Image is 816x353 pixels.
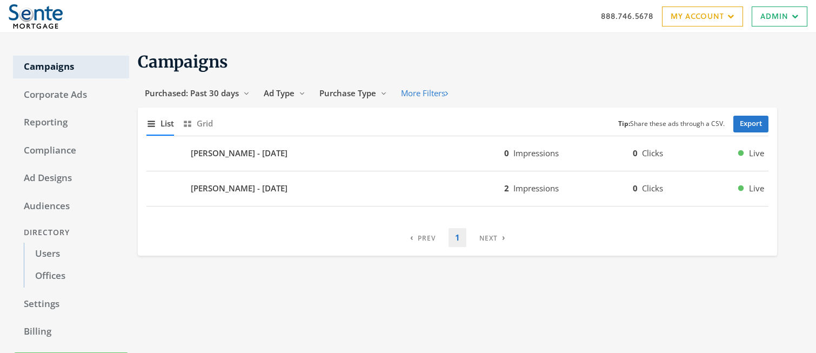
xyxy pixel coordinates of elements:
[13,195,129,218] a: Audiences
[13,111,129,134] a: Reporting
[13,56,129,78] a: Campaigns
[13,167,129,190] a: Ad Designs
[618,119,630,128] b: Tip:
[138,51,228,72] span: Campaigns
[146,176,768,202] button: [PERSON_NAME] - [DATE]2Impressions0ClicksLive
[642,183,663,194] span: Clicks
[13,321,129,343] a: Billing
[513,183,559,194] span: Impressions
[24,265,129,288] a: Offices
[633,148,638,158] b: 0
[504,148,509,158] b: 0
[319,88,376,98] span: Purchase Type
[749,182,764,195] span: Live
[257,83,312,103] button: Ad Type
[662,6,743,26] a: My Account
[13,139,129,162] a: Compliance
[146,141,768,166] button: [PERSON_NAME] - [DATE]0Impressions0ClicksLive
[618,119,725,129] small: Share these ads through a CSV.
[138,83,257,103] button: Purchased: Past 30 days
[749,147,764,159] span: Live
[449,228,466,247] a: 1
[642,148,663,158] span: Clicks
[752,6,807,26] a: Admin
[264,88,295,98] span: Ad Type
[191,147,287,159] b: [PERSON_NAME] - [DATE]
[13,293,129,316] a: Settings
[513,148,559,158] span: Impressions
[146,112,174,135] button: List
[404,228,512,247] nav: pagination
[160,117,174,130] span: List
[9,4,63,29] img: Adwerx
[197,117,213,130] span: Grid
[504,183,509,194] b: 2
[312,83,394,103] button: Purchase Type
[733,116,768,132] a: Export
[601,10,653,22] a: 888.746.5678
[13,223,129,243] div: Directory
[13,84,129,106] a: Corporate Ads
[183,112,213,135] button: Grid
[633,183,638,194] b: 0
[24,243,129,265] a: Users
[191,182,287,195] b: [PERSON_NAME] - [DATE]
[145,88,239,98] span: Purchased: Past 30 days
[394,83,455,103] button: More Filters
